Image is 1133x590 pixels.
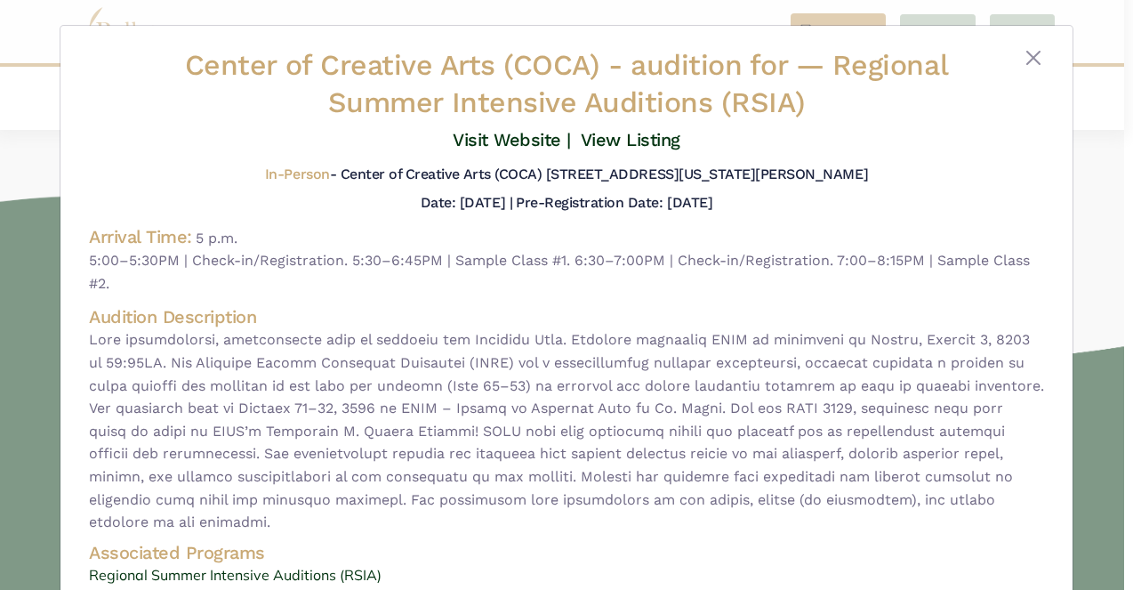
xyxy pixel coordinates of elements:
h5: Pre-Registration Date: [DATE] [516,194,712,211]
span: 5:00–5:30PM | Check-in/Registration. 5:30–6:45PM | Sample Class #1. 6:30–7:00PM | Check-in/Regist... [89,249,1044,295]
h5: - Center of Creative Arts (COCA) [STREET_ADDRESS][US_STATE][PERSON_NAME] [265,166,868,184]
a: Regional Summer Intensive Auditions (RSIA) [89,564,1044,587]
h4: Audition Description [89,305,1044,328]
span: — Regional Summer Intensive Auditions (RSIA) [328,48,948,119]
a: View Listing [581,129,680,150]
h4: Associated Programs [89,541,1044,564]
h4: Arrival Time: [89,226,192,247]
span: In-Person [265,166,330,182]
button: Close [1023,47,1044,69]
h5: Date: [DATE] | [421,194,512,211]
span: audition for [631,48,787,82]
span: 5 p.m. [196,230,237,247]
span: Lore ipsumdolorsi, ametconsecte adip el seddoeiu tem Incididu Utla. Etdolore magnaaliq ENIM ad mi... [89,328,1044,533]
span: Center of Creative Arts (COCA) - [185,48,796,82]
a: Visit Website | [453,129,571,150]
